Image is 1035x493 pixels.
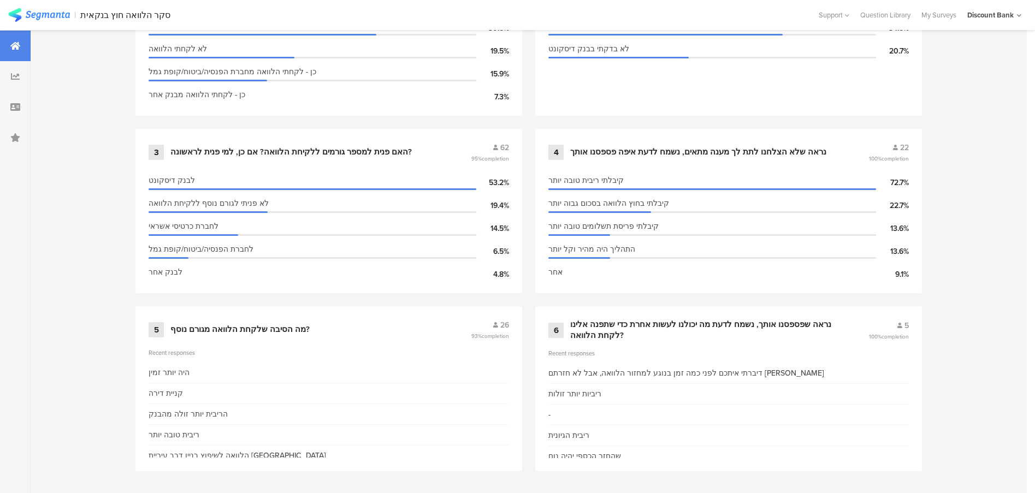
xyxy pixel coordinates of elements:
[476,45,509,57] div: 19.5%
[476,223,509,234] div: 14.5%
[149,367,190,378] div: היה יותר זמין
[869,332,909,341] span: 100%
[476,177,509,188] div: 53.2%
[149,89,245,100] span: כן - לקחתי הלוואה מבנק אחר
[882,332,909,341] span: completion
[548,367,824,379] div: דיברתי איתכם לפני כמה זמן בנוגע למחזור הלוואה, אבל לא חזרתם [PERSON_NAME]
[548,145,564,160] div: 4
[149,221,218,232] span: לחברת כרטיסי אשראי
[548,266,563,278] span: אחר
[882,155,909,163] span: completion
[170,324,310,335] div: מה הסיבה שלקחת הלוואה מגורם נוסף?
[471,155,509,163] span: 95%
[548,323,564,338] div: 6
[149,145,164,160] div: 3
[149,450,326,461] div: הלוואה לשיפוץ בניין דרך עיריית [GEOGRAPHIC_DATA]
[548,175,624,186] span: קיבלתי ריבית טובה יותר
[548,388,601,400] div: ריביות יותר זולות
[548,430,589,441] div: ריבית הגיונית
[471,332,509,340] span: 93%
[548,409,551,420] div: -
[548,243,635,255] span: התהליך היה מהיר וקל יותר
[149,322,164,337] div: 5
[916,10,962,20] a: My Surveys
[876,45,909,57] div: 20.7%
[149,408,228,420] div: הריבית יותר זולה מהבנק
[904,320,909,331] span: 5
[548,43,629,55] span: לא בדקתי בבנק דיסקונט
[876,246,909,257] div: 13.6%
[855,10,916,20] a: Question Library
[476,68,509,80] div: 15.9%
[149,175,195,186] span: לבנק דיסקונט
[876,269,909,280] div: 9.1%
[500,319,509,331] span: 26
[548,450,621,462] div: שהחזר הכספי יהיה נוח
[476,200,509,211] div: 19.4%
[476,269,509,280] div: 4.8%
[149,348,509,357] div: Recent responses
[548,198,669,209] span: קיבלתי בחוץ הלוואה בסכום גבוה יותר
[570,319,842,341] div: נראה שפספסנו אותך, נשמח לדעת מה יכולנו לעשות אחרת כדי שתפנה אלינו לקחת הלוואה?
[8,8,70,22] img: segmanta logo
[876,177,909,188] div: 72.7%
[500,142,509,153] span: 62
[74,9,76,21] div: |
[149,198,269,209] span: לא פניתי לגורם נוסף ללקיחת הלוואה
[149,388,183,399] div: קניית דירה
[149,66,316,78] span: כן - לקחתי הלוואה מחברת הפנסיה/ביטוח/קופת גמל
[149,43,207,55] span: לא לקחתי הלוואה
[482,332,509,340] span: completion
[570,147,826,158] div: נראה שלא הצלחנו לתת לך מענה מתאים, נשמח לדעת איפה פספסנו אותך
[869,155,909,163] span: 100%
[482,155,509,163] span: completion
[149,429,199,441] div: ריבית טובה יותר
[876,200,909,211] div: 22.7%
[819,7,849,23] div: Support
[876,223,909,234] div: 13.6%
[476,246,509,257] div: 6.5%
[149,243,253,255] span: לחברת הפנסיה/ביטוח/קופת גמל
[476,91,509,103] div: 7.3%
[967,10,1014,20] div: Discount Bank
[548,349,909,358] div: Recent responses
[149,266,182,278] span: לבנק אחר
[548,221,659,232] span: קיבלתי פריסת תשלומים טובה יותר
[900,142,909,153] span: 22
[80,10,170,20] div: סקר הלוואה חוץ בנקאית
[170,147,412,158] div: האם פנית למספר גורמים ללקיחת הלוואה? אם כן, למי פנית לראשונה?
